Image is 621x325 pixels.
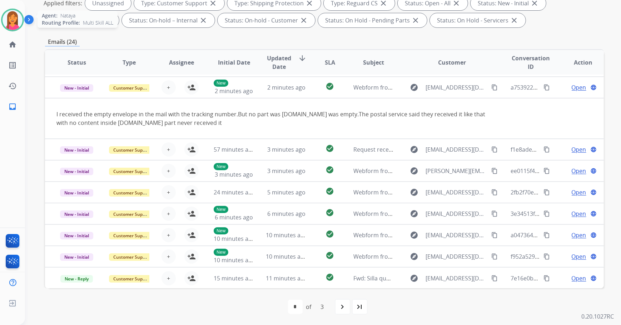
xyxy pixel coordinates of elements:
span: Customer Support [109,253,155,261]
span: Webform from [PERSON_NAME][EMAIL_ADDRESS][DOMAIN_NAME] on [DATE] [353,167,560,175]
mat-icon: explore [410,83,418,92]
span: 11 minutes ago [266,274,307,282]
div: Status: On Hold - Pending Parts [318,13,427,27]
span: [EMAIL_ADDRESS][DOMAIN_NAME] [426,83,487,92]
mat-icon: language [590,168,597,174]
span: Assignee [169,58,194,67]
span: New - Initial [60,84,93,92]
span: Customer [438,58,466,67]
span: New - Initial [60,210,93,218]
span: [EMAIL_ADDRESS][DOMAIN_NAME] [426,252,487,261]
mat-icon: close [411,16,420,25]
button: + [162,249,176,264]
span: Open [572,231,586,239]
mat-icon: check_circle [326,166,334,174]
span: [EMAIL_ADDRESS][DOMAIN_NAME] [426,209,487,218]
mat-icon: explore [410,274,418,283]
span: [EMAIL_ADDRESS][DOMAIN_NAME] [426,188,487,197]
span: 6 minutes ago [267,210,305,218]
span: Multi Skill ALL [83,19,113,26]
span: [EMAIL_ADDRESS][DOMAIN_NAME] [426,231,487,239]
span: New - Initial [60,168,93,175]
mat-icon: person_add [187,274,196,283]
mat-icon: language [590,253,597,260]
span: Routing Profile: [42,19,80,26]
span: 10 minutes ago [214,235,255,243]
span: 24 minutes ago [214,188,255,196]
mat-icon: language [590,232,597,238]
span: Open [572,145,586,154]
div: Status: On Hold - Servicers [430,13,526,27]
span: Request received] Resolve the issue and log your decision. ͏‌ ͏‌ ͏‌ ͏‌ ͏‌ ͏‌ ͏‌ ͏‌ ͏‌ ͏‌ ͏‌ ͏‌ ͏‌... [353,146,565,153]
span: Webform from [EMAIL_ADDRESS][DOMAIN_NAME] on [DATE] [353,253,515,260]
span: Customer Support [109,275,155,283]
mat-icon: content_copy [491,232,498,238]
mat-icon: history [8,82,17,90]
mat-icon: content_copy [491,146,498,153]
span: Open [572,252,586,261]
p: New [214,80,228,87]
mat-icon: content_copy [491,275,498,281]
span: New - Initial [60,232,93,239]
mat-icon: check_circle [326,230,334,238]
span: 5 minutes ago [267,188,305,196]
mat-icon: close [199,16,208,25]
span: SLA [325,58,335,67]
span: + [167,83,170,92]
span: 2 minutes ago [267,83,305,91]
p: New [214,227,228,234]
span: a7539226-bd46-482f-8a28-9e95e47a31b3 [511,83,620,91]
button: + [162,228,176,242]
mat-icon: content_copy [543,232,550,238]
mat-icon: language [590,84,597,91]
span: Open [572,167,586,175]
span: Customer Support [109,84,155,92]
span: Webform from [EMAIL_ADDRESS][DOMAIN_NAME] on [DATE] [353,210,515,218]
span: f1e8ade5-0e6b-478e-91f8-809f669e49b6 [511,146,617,153]
p: 0.20.1027RC [581,312,614,321]
span: New - Initial [60,189,93,197]
span: Open [572,274,586,283]
span: [EMAIL_ADDRESS][DOMAIN_NAME] [426,145,487,154]
mat-icon: person_add [187,209,196,218]
span: 10 minutes ago [214,256,255,264]
div: Status: On-hold - Customer [218,13,315,27]
th: Action [551,50,604,75]
mat-icon: language [590,189,597,195]
span: 15 minutes ago [214,274,255,282]
mat-icon: content_copy [543,189,550,195]
span: + [167,274,170,283]
span: New - Initial [60,253,93,261]
mat-icon: inbox [8,102,17,111]
mat-icon: check_circle [326,273,334,281]
mat-icon: person_add [187,83,196,92]
mat-icon: explore [410,188,418,197]
mat-icon: check_circle [326,144,334,153]
mat-icon: content_copy [543,168,550,174]
span: 7e16e0b0-4e7c-4e4d-a6e9-15b41fd14250 [511,274,620,282]
span: Customer Support [109,210,155,218]
mat-icon: content_copy [543,84,550,91]
span: + [167,252,170,261]
button: + [162,207,176,221]
p: Emails (24) [45,37,80,46]
mat-icon: explore [410,209,418,218]
mat-icon: person_add [187,252,196,261]
mat-icon: explore [410,145,418,154]
mat-icon: explore [410,167,418,175]
span: 3 minutes ago [215,171,253,178]
button: + [162,164,176,178]
span: Subject [363,58,384,67]
mat-icon: check_circle [326,82,334,91]
span: Open [572,209,586,218]
mat-icon: content_copy [543,275,550,281]
span: New - Reply [60,275,93,283]
mat-icon: language [590,275,597,281]
span: Agent: [42,12,58,19]
mat-icon: content_copy [491,168,498,174]
mat-icon: check_circle [326,208,334,217]
mat-icon: content_copy [543,210,550,217]
mat-icon: navigate_next [338,303,347,311]
div: I received the empty envelope in the mail with the tracking number.But no part was [DOMAIN_NAME] ... [56,110,488,127]
img: avatar [3,10,23,30]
